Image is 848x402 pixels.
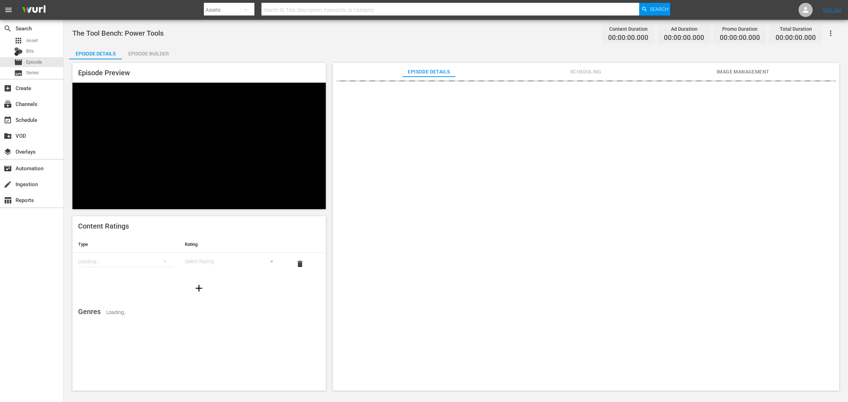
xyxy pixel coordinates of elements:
span: Automation [4,164,12,173]
th: Type [72,236,179,253]
span: Channels [4,100,12,108]
span: Episode [26,59,42,66]
button: Search [639,3,670,16]
a: Sign Out [823,7,841,13]
span: The Tool Bench: Power Tools [72,29,164,37]
span: Reports [4,196,12,205]
span: Scheduling [559,67,612,76]
div: Episode Details [69,45,122,62]
span: Ingestion [4,180,12,189]
table: simple table [72,236,326,275]
span: 00:00:00.000 [608,34,648,42]
th: Rating [179,236,286,253]
span: Asset [26,37,38,44]
div: Bits [14,47,23,56]
span: Series [14,69,23,77]
button: Episode Builder [122,45,175,59]
div: Content Duration [608,24,648,34]
span: Content Ratings [78,222,129,230]
span: Schedule [4,116,12,124]
span: menu [4,6,13,14]
span: Episode Preview [78,69,130,77]
span: Search [4,24,12,33]
button: delete [291,255,308,272]
span: Asset [14,36,23,45]
span: Bits [26,48,34,55]
span: Image Management [717,67,770,76]
div: Episode Builder [122,45,175,62]
img: ans4CAIJ8jUAAAAAAAAAAAAAAAAAAAAAAAAgQb4GAAAAAAAAAAAAAAAAAAAAAAAAJMjXAAAAAAAAAAAAAAAAAAAAAAAAgAT5G... [17,2,51,18]
span: Series [26,69,39,76]
span: Genres [78,307,101,316]
span: Overlays [4,148,12,156]
span: 00:00:00.000 [664,34,704,42]
span: Loading.. [106,309,126,315]
span: Episode Details [402,67,455,76]
button: Episode Details [69,45,122,59]
span: VOD [4,132,12,140]
div: Promo Duration [720,24,760,34]
div: Ad Duration [664,24,704,34]
span: Create [4,84,12,93]
span: Episode [14,58,23,66]
span: 00:00:00.000 [776,34,816,42]
div: Total Duration [776,24,816,34]
span: 00:00:00.000 [720,34,760,42]
span: Search [650,3,669,16]
span: delete [296,260,304,268]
